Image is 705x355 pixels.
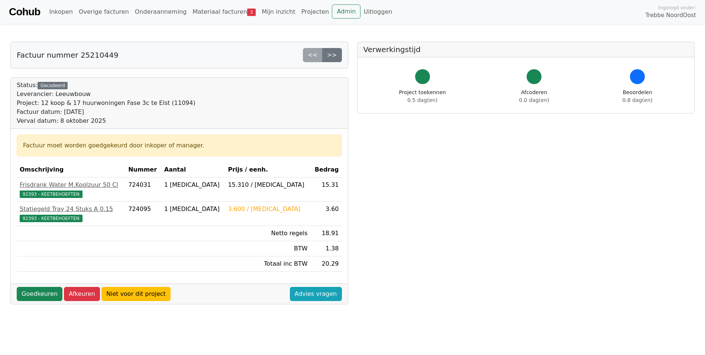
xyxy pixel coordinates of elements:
[132,4,190,19] a: Onderaanneming
[311,202,342,226] td: 3.60
[20,180,122,198] a: Frisdrank Water M.Koolzuur 50 Cl92393 - KEETBEHOEFTEN
[225,162,310,177] th: Prijs / eenh.
[259,4,298,19] a: Mijn inzicht
[46,4,75,19] a: Inkopen
[23,141,336,150] div: Factuur moet worden goedgekeurd door inkoper of manager.
[17,99,195,108] div: Project: 12 koop & 17 huurwoningen Fase 3c te Elst (11094)
[519,89,549,104] div: Afcoderen
[399,89,446,104] div: Project toekennen
[407,97,437,103] span: 0.5 dag(en)
[298,4,332,19] a: Projecten
[20,205,122,223] a: Statiegeld Tray 24 Stuks A 0.1592393 - KEETBEHOEFTEN
[311,226,342,241] td: 18.91
[101,287,171,301] a: Niet voor dit project
[247,9,256,16] span: 3
[311,162,342,177] th: Bedrag
[20,215,83,222] span: 92393 - KEETBEHOEFTEN
[125,177,161,202] td: 724031
[622,97,653,103] span: 0.8 dag(en)
[20,191,83,198] span: 92393 - KEETBEHOEFTEN
[311,177,342,202] td: 15.31
[311,241,342,256] td: 1.38
[363,45,689,54] h5: Verwerkingstijd
[332,4,360,19] a: Admin
[228,180,307,189] div: 15.310 / [MEDICAL_DATA]
[322,48,342,62] a: >>
[20,205,122,214] div: Statiegeld Tray 24 Stuks A 0.15
[161,162,225,177] th: Aantal
[17,116,195,125] div: Verval datum: 8 oktober 2025
[290,287,342,301] a: Advies vragen
[125,162,161,177] th: Nummer
[17,81,195,125] div: Status:
[658,4,696,11] span: Ingelogd onder:
[164,180,222,189] div: 1 [MEDICAL_DATA]
[190,4,259,19] a: Materiaal facturen3
[17,108,195,116] div: Factuur datum: [DATE]
[9,3,40,21] a: Cohub
[228,205,307,214] div: 3.600 / [MEDICAL_DATA]
[360,4,395,19] a: Uitloggen
[622,89,653,104] div: Beoordelen
[225,226,310,241] td: Netto regels
[64,287,100,301] a: Afkeuren
[646,11,696,20] span: Trebbe NoordOost
[38,82,68,89] div: Gecodeerd
[125,202,161,226] td: 724095
[225,256,310,272] td: Totaal inc BTW
[17,90,195,99] div: Leverancier: Leeuwbouw
[311,256,342,272] td: 20.29
[164,205,222,214] div: 1 [MEDICAL_DATA]
[20,180,122,189] div: Frisdrank Water M.Koolzuur 50 Cl
[17,51,119,60] h5: Factuur nummer 25210449
[225,241,310,256] td: BTW
[519,97,549,103] span: 0.0 dag(en)
[76,4,132,19] a: Overige facturen
[17,287,62,301] a: Goedkeuren
[17,162,125,177] th: Omschrijving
